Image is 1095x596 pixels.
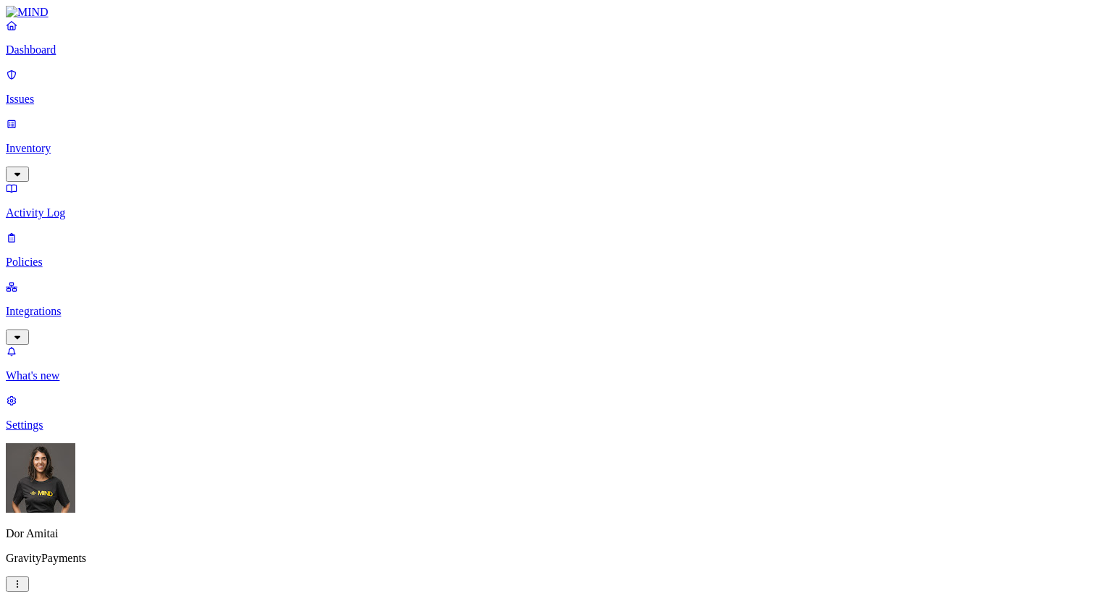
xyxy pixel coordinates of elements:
p: Inventory [6,142,1089,155]
a: Policies [6,231,1089,269]
p: Issues [6,93,1089,106]
p: Dor Amitai [6,527,1089,540]
p: Policies [6,256,1089,269]
a: MIND [6,6,1089,19]
p: Dashboard [6,43,1089,56]
a: Activity Log [6,182,1089,219]
p: GravityPayments [6,552,1089,565]
a: What's new [6,345,1089,382]
a: Issues [6,68,1089,106]
a: Inventory [6,117,1089,180]
p: What's new [6,369,1089,382]
p: Integrations [6,305,1089,318]
img: Dor Amitai [6,443,75,513]
img: MIND [6,6,49,19]
a: Settings [6,394,1089,432]
p: Activity Log [6,206,1089,219]
p: Settings [6,419,1089,432]
a: Dashboard [6,19,1089,56]
a: Integrations [6,280,1089,343]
